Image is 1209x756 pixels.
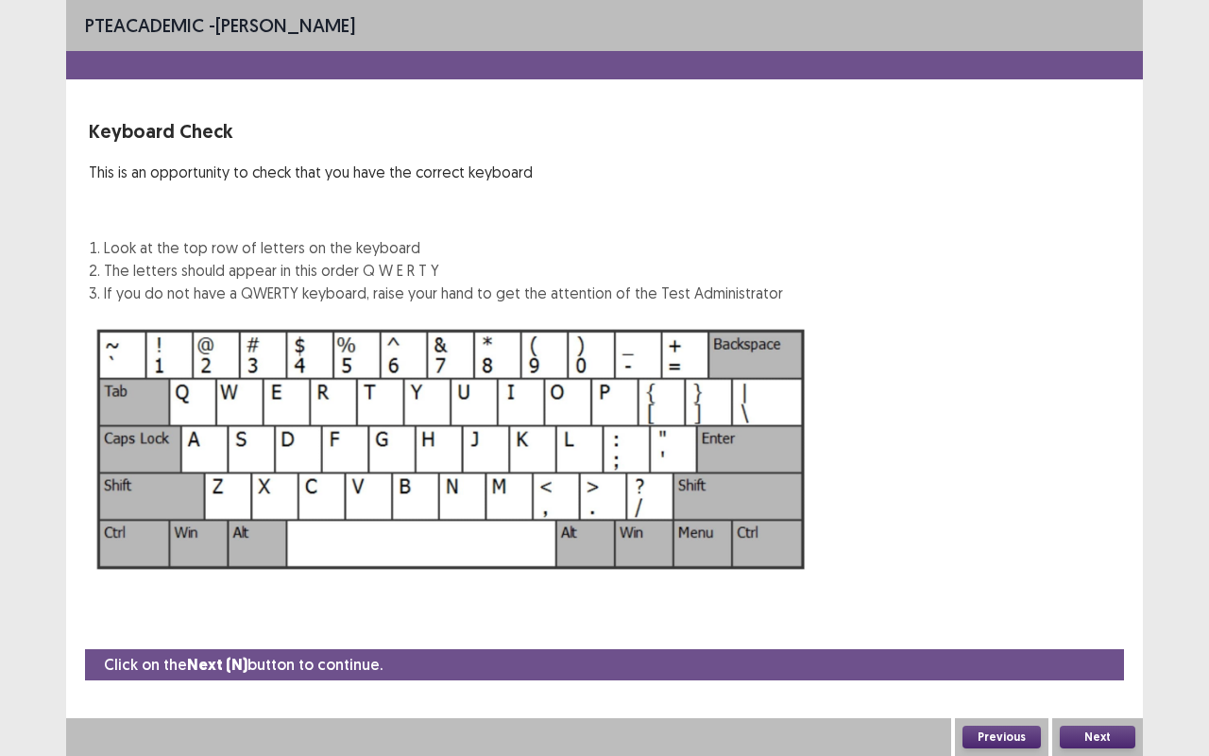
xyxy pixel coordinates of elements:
img: Keyboard Image [89,319,814,579]
button: Previous [962,726,1041,748]
p: Click on the button to continue. [104,653,383,677]
li: If you do not have a QWERTY keyboard, raise your hand to get the attention of the Test Administrator [104,282,783,304]
p: - [PERSON_NAME] [85,11,355,40]
p: Keyboard Check [89,117,783,146]
strong: Next (N) [187,655,247,675]
span: PTE academic [85,13,204,37]
button: Next [1060,726,1135,748]
p: This is an opportunity to check that you have the correct keyboard [89,161,783,183]
li: The letters should appear in this order Q W E R T Y [104,259,783,282]
li: Look at the top row of letters on the keyboard [104,236,783,259]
